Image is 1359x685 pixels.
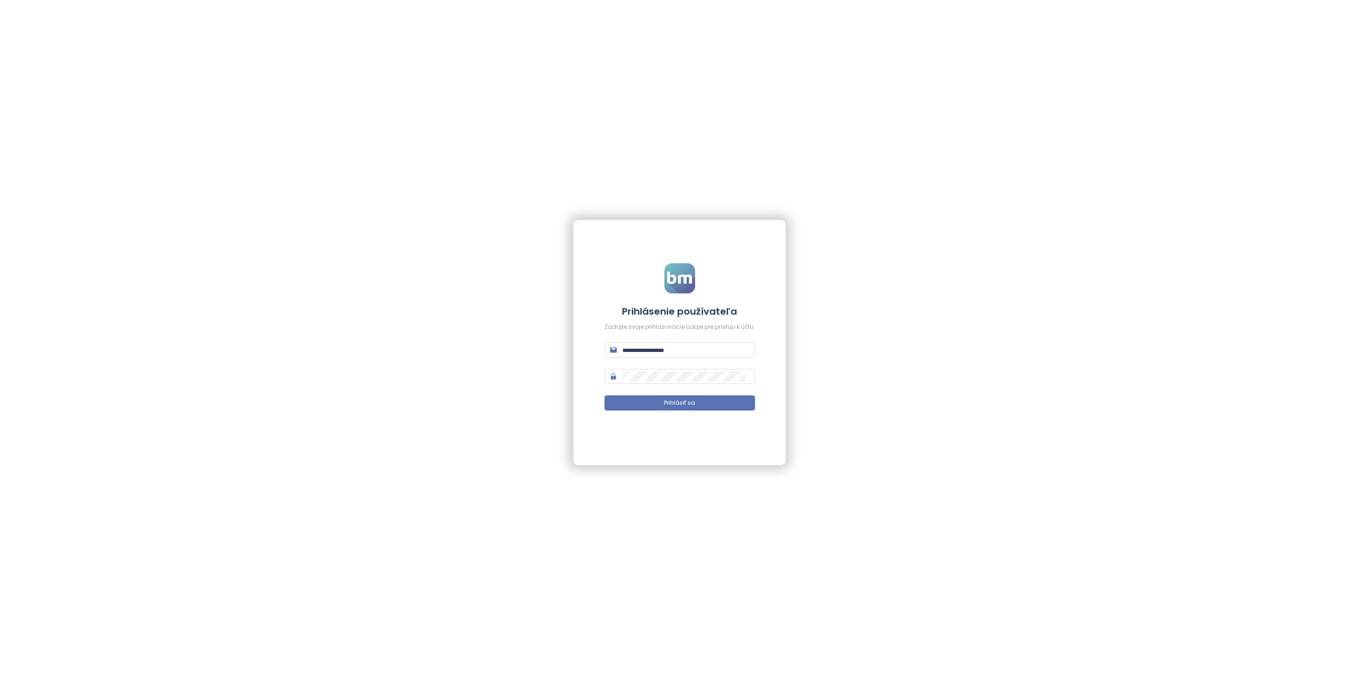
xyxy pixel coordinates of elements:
[604,323,755,332] div: Zadajte svoje prihlasovacie údaje pre prístup k účtu.
[610,373,617,380] span: lock
[664,263,695,293] img: logo
[604,305,755,318] h4: Prihlásenie používateľa
[610,347,617,353] span: mail
[604,395,755,410] button: Prihlásiť sa
[664,399,695,408] span: Prihlásiť sa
